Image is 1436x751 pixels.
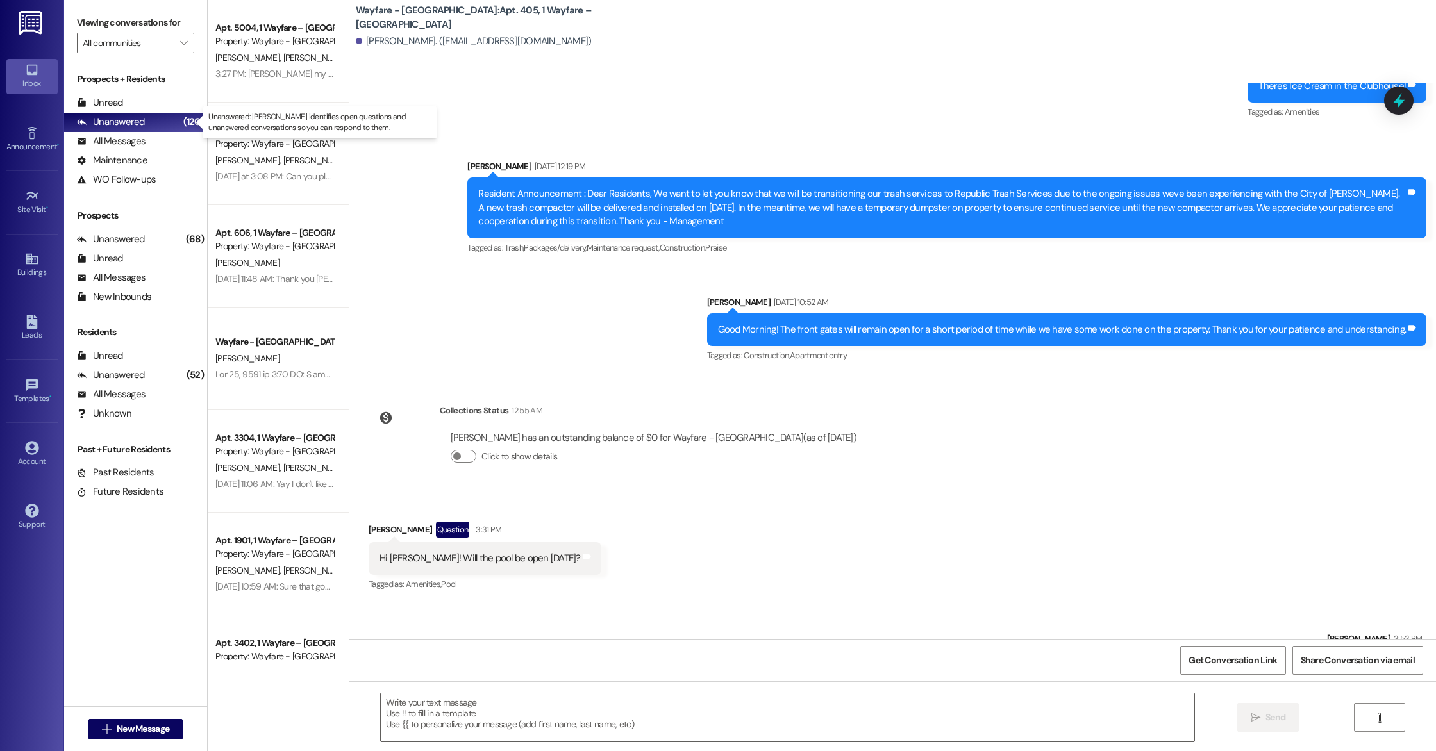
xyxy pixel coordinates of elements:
div: [PERSON_NAME]. ([EMAIL_ADDRESS][DOMAIN_NAME]) [356,35,592,48]
b: Wayfare - [GEOGRAPHIC_DATA]: Apt. 405, 1 Wayfare – [GEOGRAPHIC_DATA] [356,4,612,31]
button: Share Conversation via email [1292,646,1423,675]
div: Tagged as: [1248,103,1426,121]
div: Unanswered [77,233,145,246]
div: 12:55 AM [508,404,542,417]
div: Tagged as: [707,346,1427,365]
i:  [102,724,112,734]
input: All communities [83,33,174,53]
div: All Messages [77,135,146,148]
div: Residents [64,326,207,339]
span: [PERSON_NAME] [283,565,347,576]
span: [PERSON_NAME] [215,352,280,364]
span: [PERSON_NAME] [215,462,283,474]
label: Click to show details [481,450,557,463]
span: [PERSON_NAME] [215,154,283,166]
div: Question [436,522,470,538]
span: Share Conversation via email [1301,654,1415,667]
span: New Message [117,722,169,736]
div: Collections Status [440,404,508,417]
div: Maintenance [77,154,147,167]
img: ResiDesk Logo [19,11,45,35]
div: [PERSON_NAME] [707,295,1427,313]
div: [DATE] 11:06 AM: Yay I don't like the gates anyway! 🤣😂🤪 [215,478,431,490]
div: 3:27 PM: [PERSON_NAME] my wife can't log in to sign. She requests a new password, gets the code a... [215,68,656,79]
div: [PERSON_NAME] has an outstanding balance of $0 for Wayfare - [GEOGRAPHIC_DATA] (as of [DATE]) [451,431,856,445]
div: All Messages [77,388,146,401]
div: Property: Wayfare - [GEOGRAPHIC_DATA] [215,445,334,458]
div: Prospects [64,209,207,222]
div: Unknown [77,407,131,420]
a: Account [6,437,58,472]
div: Future Residents [77,485,163,499]
div: [PERSON_NAME] [369,522,601,542]
div: Unanswered [77,115,145,129]
div: New Inbounds [77,290,151,304]
i:  [1251,713,1260,723]
p: Unanswered: [PERSON_NAME] identifies open questions and unanswered conversations so you can respo... [208,111,431,133]
div: Good Morning! The front gates will remain open for a short period of time while we have some work... [718,323,1407,336]
div: Property: Wayfare - [GEOGRAPHIC_DATA] [215,137,334,151]
div: There's Ice Cream in the Clubhouse! [1258,79,1406,93]
div: Property: Wayfare - [GEOGRAPHIC_DATA] [215,35,334,48]
span: Amenities , [406,579,442,590]
span: Get Conversation Link [1189,654,1277,667]
a: Inbox [6,59,58,94]
div: (120) [180,112,207,132]
a: Site Visit • [6,185,58,220]
label: Viewing conversations for [77,13,194,33]
span: Amenities [1285,106,1319,117]
div: Unanswered [77,368,145,382]
button: Get Conversation Link [1180,646,1285,675]
div: Apt. 1901, 1 Wayfare – [GEOGRAPHIC_DATA] [215,534,334,547]
div: Property: Wayfare - [GEOGRAPHIC_DATA] [215,547,334,561]
div: Property: Wayfare - [GEOGRAPHIC_DATA] [215,650,334,663]
span: [PERSON_NAME] [283,154,347,166]
span: [PERSON_NAME] [215,257,280,268]
div: [PERSON_NAME] [1327,632,1427,650]
i:  [1374,713,1384,723]
span: Construction , [660,242,706,253]
div: [DATE] 12:19 PM [531,160,585,173]
a: Support [6,500,58,534]
div: [DATE] at 3:08 PM: Can you please tell me what time our sprinklers run? [215,170,479,182]
div: Apt. 5004, 1 Wayfare – [GEOGRAPHIC_DATA] [215,21,334,35]
div: Apt. 3304, 1 Wayfare – [GEOGRAPHIC_DATA] [215,431,334,445]
div: [DATE] 11:48 AM: Thank you [PERSON_NAME] [215,273,380,285]
div: Resident Announcement : Dear Residents, We want to let you know that we will be transitioning our... [478,187,1406,228]
div: Prospects + Residents [64,72,207,86]
span: Send [1265,711,1285,724]
span: Apartment entry [790,350,847,361]
button: New Message [88,719,183,739]
div: Unread [77,96,123,110]
div: Property: Wayfare - [GEOGRAPHIC_DATA] [215,240,334,253]
span: • [49,392,51,401]
span: Maintenance request , [587,242,660,253]
span: [PERSON_NAME] [283,462,347,474]
div: Wayfare - [GEOGRAPHIC_DATA] [215,335,334,349]
button: Send [1237,703,1299,732]
div: WO Follow-ups [77,173,156,186]
div: Past Residents [77,466,154,479]
a: Templates • [6,374,58,409]
a: Buildings [6,248,58,283]
span: Packages/delivery , [524,242,586,253]
div: 3:53 PM [1390,632,1422,645]
div: Apt. 606, 1 Wayfare – [GEOGRAPHIC_DATA] [215,226,334,240]
span: • [46,203,48,212]
div: [DATE] 10:59 AM: Sure that good news Thank you very much Sir [215,581,450,592]
div: Tagged as: [467,238,1426,257]
div: Hi [PERSON_NAME]! Will the pool be open [DATE]? [380,552,581,565]
div: Apt. 3402, 1 Wayfare – [GEOGRAPHIC_DATA] [215,636,334,650]
div: [DATE] 10:52 AM [771,295,828,309]
span: • [57,140,59,149]
div: Tagged as: [369,575,601,593]
i:  [180,38,187,48]
div: All Messages [77,271,146,285]
div: (68) [183,229,207,249]
span: [PERSON_NAME] [215,52,283,63]
span: [PERSON_NAME] [283,52,347,63]
div: Unread [77,349,123,363]
div: Unread [77,252,123,265]
span: Pool [441,579,456,590]
div: 3:31 PM [472,523,501,536]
